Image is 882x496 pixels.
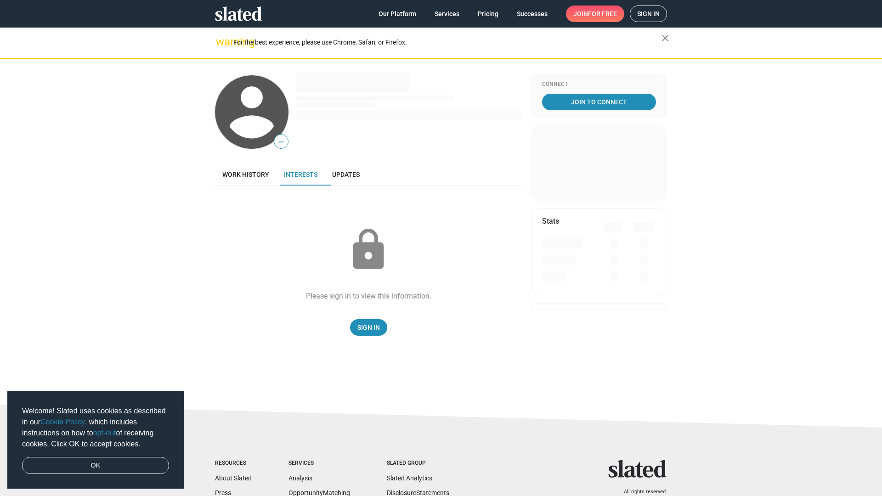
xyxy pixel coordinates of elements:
a: About Slated [215,474,252,482]
div: Slated Group [387,460,449,467]
span: Sign in [637,6,660,22]
a: Services [427,6,467,22]
a: Our Platform [371,6,424,22]
span: Interests [284,171,317,178]
div: cookieconsent [7,391,184,489]
a: Interests [277,163,325,186]
span: Join To Connect [544,94,654,110]
div: Please sign in to view this information. [306,291,431,301]
a: opt-out [93,429,116,437]
span: Updates [332,171,360,178]
span: Our Platform [379,6,416,22]
a: Work history [215,163,277,186]
a: Analysis [288,474,312,482]
span: for free [588,6,617,22]
span: Work history [222,171,269,178]
div: Services [288,460,350,467]
span: Join [573,6,617,22]
mat-icon: close [660,33,671,44]
a: Updates [325,163,367,186]
mat-card-title: Stats [542,216,559,226]
span: Services [435,6,459,22]
a: Joinfor free [566,6,624,22]
a: Sign In [350,319,387,336]
a: dismiss cookie message [22,457,169,474]
span: Pricing [478,6,498,22]
a: Slated Analytics [387,474,432,482]
mat-icon: warning [216,36,227,47]
a: Join To Connect [542,94,656,110]
span: Sign In [357,319,380,336]
a: Successes [509,6,555,22]
span: — [274,136,288,148]
a: Cookie Policy [40,418,85,426]
a: Pricing [470,6,506,22]
div: Resources [215,460,252,467]
span: Welcome! Slated uses cookies as described in our , which includes instructions on how to of recei... [22,406,169,450]
a: Sign in [630,6,667,22]
mat-icon: lock [345,227,391,273]
div: For the best experience, please use Chrome, Safari, or Firefox. [233,36,661,49]
span: Successes [517,6,548,22]
div: Connect [542,81,656,88]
